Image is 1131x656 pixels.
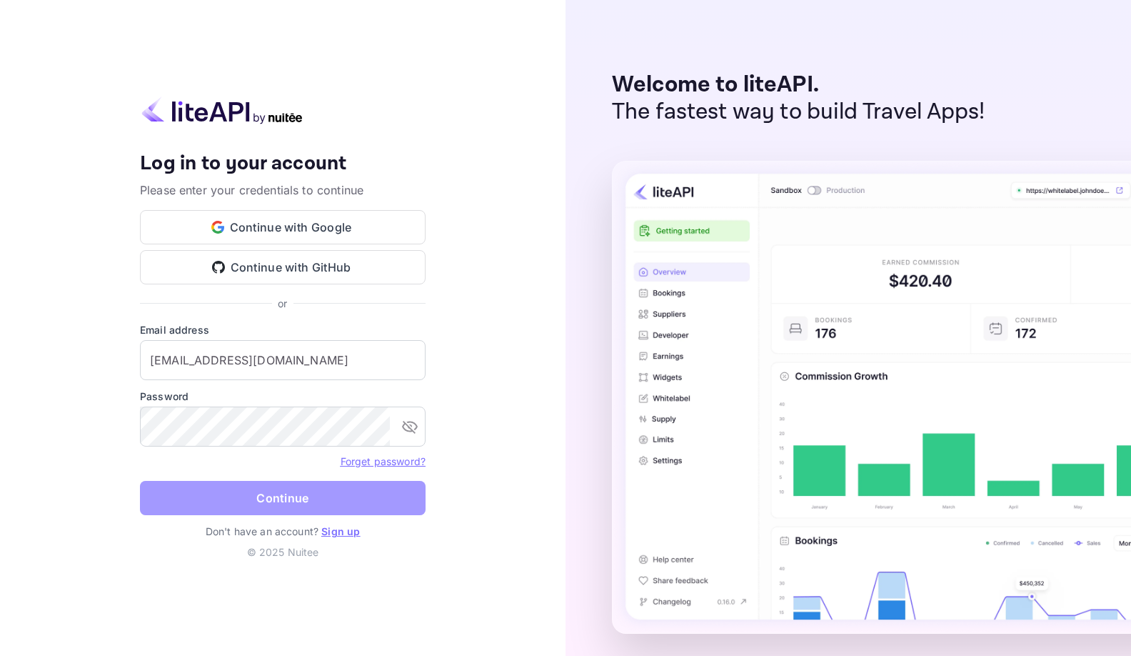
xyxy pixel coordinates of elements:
a: Sign up [321,525,360,537]
button: Continue [140,481,426,515]
a: Forget password? [341,454,426,468]
p: The fastest way to build Travel Apps! [612,99,985,126]
label: Email address [140,322,426,337]
button: Continue with GitHub [140,250,426,284]
h4: Log in to your account [140,151,426,177]
p: or [278,296,287,311]
p: Please enter your credentials to continue [140,182,426,199]
button: Continue with Google [140,210,426,244]
input: Enter your email address [140,340,426,380]
a: Forget password? [341,455,426,467]
img: liteapi [140,96,304,124]
button: toggle password visibility [396,412,424,441]
p: Don't have an account? [140,524,426,539]
label: Password [140,389,426,404]
p: © 2025 Nuitee [140,545,426,560]
p: Welcome to liteAPI. [612,71,985,99]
